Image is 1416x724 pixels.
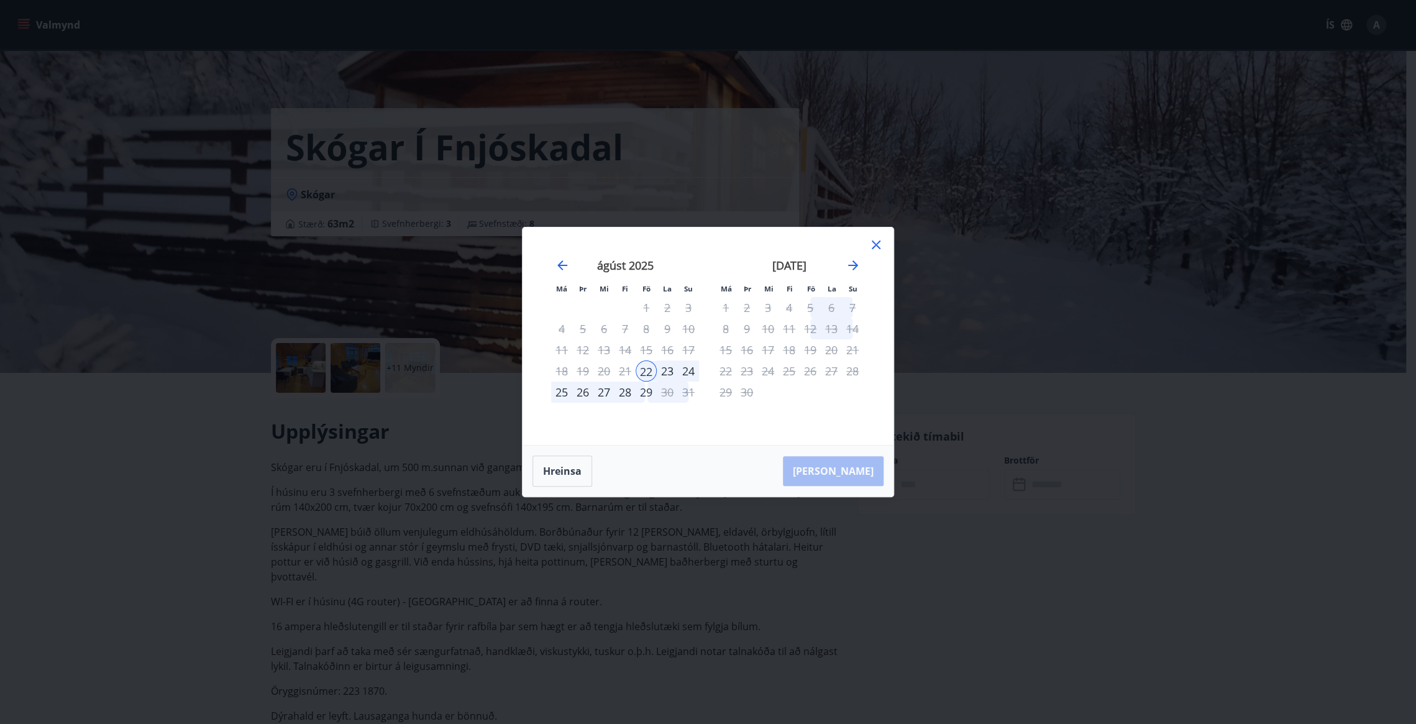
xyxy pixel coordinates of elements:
[821,318,842,339] td: Choose laugardagur, 13. september 2025 as your check-out date. It’s available.
[842,360,863,382] td: Not available. sunnudagur, 28. september 2025
[551,339,572,360] td: Not available. mánudagur, 11. ágúst 2025
[744,284,751,293] small: Þr
[800,318,821,339] td: Choose föstudagur, 12. september 2025 as your check-out date. It’s available.
[678,318,699,339] td: Not available. sunnudagur, 10. ágúst 2025
[614,318,636,339] td: Not available. fimmtudagur, 7. ágúst 2025
[800,297,821,318] td: Choose föstudagur, 5. september 2025 as your check-out date. It’s available.
[757,360,779,382] td: Not available. miðvikudagur, 24. september 2025
[614,360,636,382] td: Not available. fimmtudagur, 21. ágúst 2025
[532,456,592,487] button: Hreinsa
[849,284,857,293] small: Su
[636,382,657,403] td: Choose föstudagur, 29. ágúst 2025 as your check-out date. It’s available.
[636,382,657,403] div: 29
[572,382,593,403] div: 26
[678,360,699,382] div: 24
[678,297,699,318] td: Not available. sunnudagur, 3. ágúst 2025
[657,382,678,403] td: Choose laugardagur, 30. ágúst 2025 as your check-out date. It’s available.
[593,339,614,360] td: Not available. miðvikudagur, 13. ágúst 2025
[593,318,614,339] td: Not available. miðvikudagur, 6. ágúst 2025
[821,360,842,382] td: Not available. laugardagur, 27. september 2025
[657,360,678,382] div: 23
[736,339,757,360] td: Not available. þriðjudagur, 16. september 2025
[636,360,657,382] td: Selected as start date. föstudagur, 22. ágúst 2025
[555,258,570,273] div: Move backward to switch to the previous month.
[779,318,800,339] td: Choose fimmtudagur, 11. september 2025 as your check-out date. It’s available.
[636,297,657,318] td: Not available. föstudagur, 1. ágúst 2025
[678,360,699,382] td: Choose sunnudagur, 24. ágúst 2025 as your check-out date. It’s available.
[779,360,800,382] td: Not available. fimmtudagur, 25. september 2025
[678,382,699,403] td: Choose sunnudagur, 31. ágúst 2025 as your check-out date. It’s available.
[551,382,572,403] div: 25
[657,339,678,360] td: Not available. laugardagur, 16. ágúst 2025
[842,318,863,339] td: Choose sunnudagur, 14. september 2025 as your check-out date. It’s available.
[614,382,636,403] div: 28
[600,284,609,293] small: Mi
[551,382,572,403] td: Choose mánudagur, 25. ágúst 2025 as your check-out date. It’s available.
[715,339,736,360] td: Not available. mánudagur, 15. september 2025
[736,360,757,382] td: Not available. þriðjudagur, 23. september 2025
[657,318,678,339] td: Not available. laugardagur, 9. ágúst 2025
[842,297,863,318] td: Choose sunnudagur, 7. september 2025 as your check-out date. It’s available.
[764,284,774,293] small: Mi
[572,339,593,360] td: Not available. þriðjudagur, 12. ágúst 2025
[715,360,736,382] td: Not available. mánudagur, 22. september 2025
[597,258,654,273] strong: ágúst 2025
[736,382,757,403] td: Not available. þriðjudagur, 30. september 2025
[572,382,593,403] td: Choose þriðjudagur, 26. ágúst 2025 as your check-out date. It’s available.
[642,284,651,293] small: Fö
[736,318,757,339] td: Choose þriðjudagur, 9. september 2025 as your check-out date. It’s available.
[800,339,821,360] td: Not available. föstudagur, 19. september 2025
[684,284,693,293] small: Su
[622,284,628,293] small: Fi
[636,318,657,339] td: Not available. föstudagur, 8. ágúst 2025
[572,360,593,382] td: Not available. þriðjudagur, 19. ágúst 2025
[779,339,800,360] td: Not available. fimmtudagur, 18. september 2025
[846,258,861,273] div: Move forward to switch to the next month.
[614,382,636,403] td: Choose fimmtudagur, 28. ágúst 2025 as your check-out date. It’s available.
[551,360,572,382] td: Not available. mánudagur, 18. ágúst 2025
[593,382,614,403] div: 27
[678,339,699,360] td: Not available. sunnudagur, 17. ágúst 2025
[551,318,572,339] td: Not available. mánudagur, 4. ágúst 2025
[593,360,614,382] td: Not available. miðvikudagur, 20. ágúst 2025
[579,284,587,293] small: Þr
[572,318,593,339] td: Not available. þriðjudagur, 5. ágúst 2025
[614,339,636,360] td: Not available. fimmtudagur, 14. ágúst 2025
[828,284,836,293] small: La
[636,339,657,360] td: Not available. föstudagur, 15. ágúst 2025
[715,382,736,403] td: Not available. mánudagur, 29. september 2025
[715,297,736,318] td: Choose mánudagur, 1. september 2025 as your check-out date. It’s available.
[593,382,614,403] td: Choose miðvikudagur, 27. ágúst 2025 as your check-out date. It’s available.
[757,318,779,339] td: Choose miðvikudagur, 10. september 2025 as your check-out date. It’s available.
[736,297,757,318] td: Choose þriðjudagur, 2. september 2025 as your check-out date. It’s available.
[757,339,779,360] td: Not available. miðvikudagur, 17. september 2025
[821,297,842,318] td: Choose laugardagur, 6. september 2025 as your check-out date. It’s available.
[800,360,821,382] td: Not available. föstudagur, 26. september 2025
[787,284,793,293] small: Fi
[807,284,815,293] small: Fö
[757,297,779,318] td: Choose miðvikudagur, 3. september 2025 as your check-out date. It’s available.
[657,360,678,382] td: Choose laugardagur, 23. ágúst 2025 as your check-out date. It’s available.
[636,360,657,382] div: Aðeins innritun í boði
[663,284,672,293] small: La
[715,318,736,339] td: Choose mánudagur, 8. september 2025 as your check-out date. It’s available.
[772,258,806,273] strong: [DATE]
[537,242,879,430] div: Calendar
[779,297,800,318] td: Choose fimmtudagur, 4. september 2025 as your check-out date. It’s available.
[821,339,842,360] td: Not available. laugardagur, 20. september 2025
[657,297,678,318] td: Not available. laugardagur, 2. ágúst 2025
[721,284,732,293] small: Má
[842,339,863,360] td: Not available. sunnudagur, 21. september 2025
[556,284,567,293] small: Má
